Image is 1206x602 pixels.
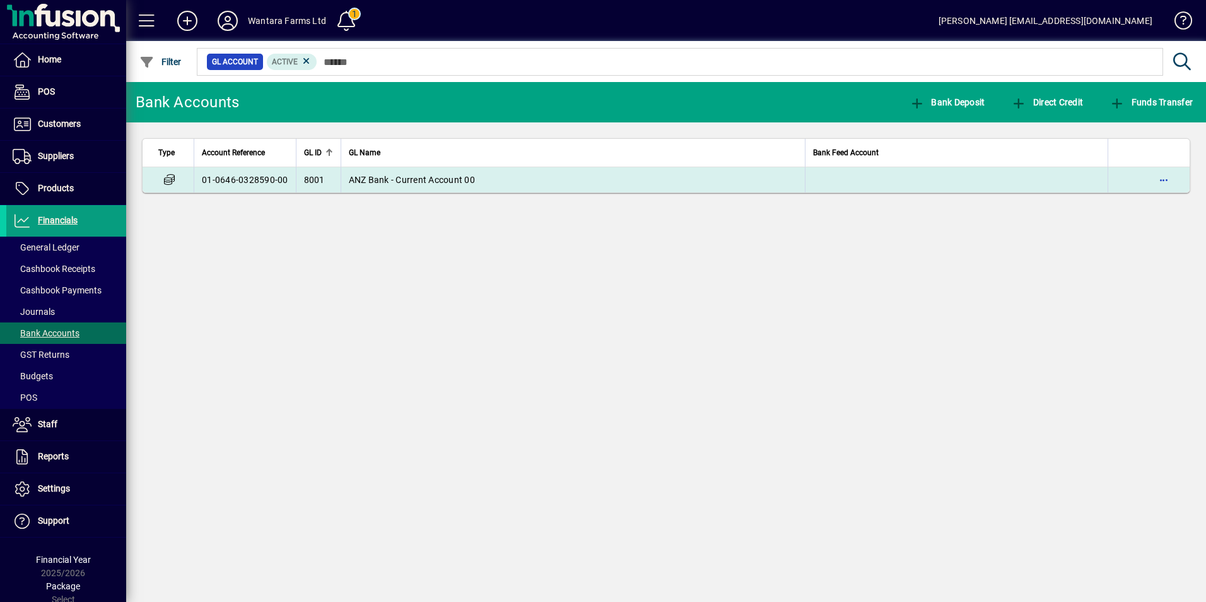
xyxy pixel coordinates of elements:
span: Account Reference [202,146,265,160]
span: Bank Accounts [13,328,79,338]
a: Suppliers [6,141,126,172]
mat-chip: Activation Status: Active [267,54,317,70]
a: General Ledger [6,237,126,258]
button: Filter [136,50,185,73]
div: Bank Feed Account [813,146,1100,160]
span: GL ID [304,146,322,160]
a: Products [6,173,126,204]
span: Financials [38,215,78,225]
div: Type [158,146,186,160]
span: Journals [13,307,55,317]
a: Journals [6,301,126,322]
span: GST Returns [13,350,69,360]
span: Budgets [13,371,53,381]
div: Bank Accounts [136,92,239,112]
span: Home [38,54,61,64]
span: Support [38,516,69,526]
a: Cashbook Payments [6,280,126,301]
span: GL Account [212,56,258,68]
button: Bank Deposit [906,91,988,114]
a: Cashbook Receipts [6,258,126,280]
button: Add [167,9,208,32]
span: Package [46,581,80,591]
span: Settings [38,483,70,493]
span: POS [38,86,55,97]
span: Customers [38,119,81,129]
span: Funds Transfer [1109,97,1193,107]
a: Customers [6,109,126,140]
span: 8001 [304,175,325,185]
span: Filter [139,57,182,67]
span: Type [158,146,175,160]
span: Cashbook Payments [13,285,102,295]
button: Direct Credit [1008,91,1086,114]
span: Active [272,57,298,66]
td: 01-0646-0328590-00 [194,167,296,192]
span: Cashbook Receipts [13,264,95,274]
a: Staff [6,409,126,440]
a: Reports [6,441,126,473]
a: POS [6,387,126,408]
span: Direct Credit [1011,97,1083,107]
a: Bank Accounts [6,322,126,344]
span: Staff [38,419,57,429]
a: Budgets [6,365,126,387]
div: Wantara Farms Ltd [248,11,326,31]
span: Suppliers [38,151,74,161]
span: Bank Deposit [910,97,985,107]
div: [PERSON_NAME] [EMAIL_ADDRESS][DOMAIN_NAME] [939,11,1152,31]
button: Profile [208,9,248,32]
a: GST Returns [6,344,126,365]
span: Financial Year [36,555,91,565]
button: More options [1154,170,1174,190]
span: Reports [38,451,69,461]
div: GL Name [349,146,797,160]
span: General Ledger [13,242,79,252]
a: Settings [6,473,126,505]
div: GL ID [304,146,333,160]
span: GL Name [349,146,380,160]
a: Knowledge Base [1165,3,1190,44]
a: Home [6,44,126,76]
a: POS [6,76,126,108]
span: Bank Feed Account [813,146,879,160]
button: Funds Transfer [1106,91,1196,114]
span: POS [13,392,37,403]
span: ANZ Bank - Current Account 00 [349,175,475,185]
span: Products [38,183,74,193]
a: Support [6,505,126,537]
